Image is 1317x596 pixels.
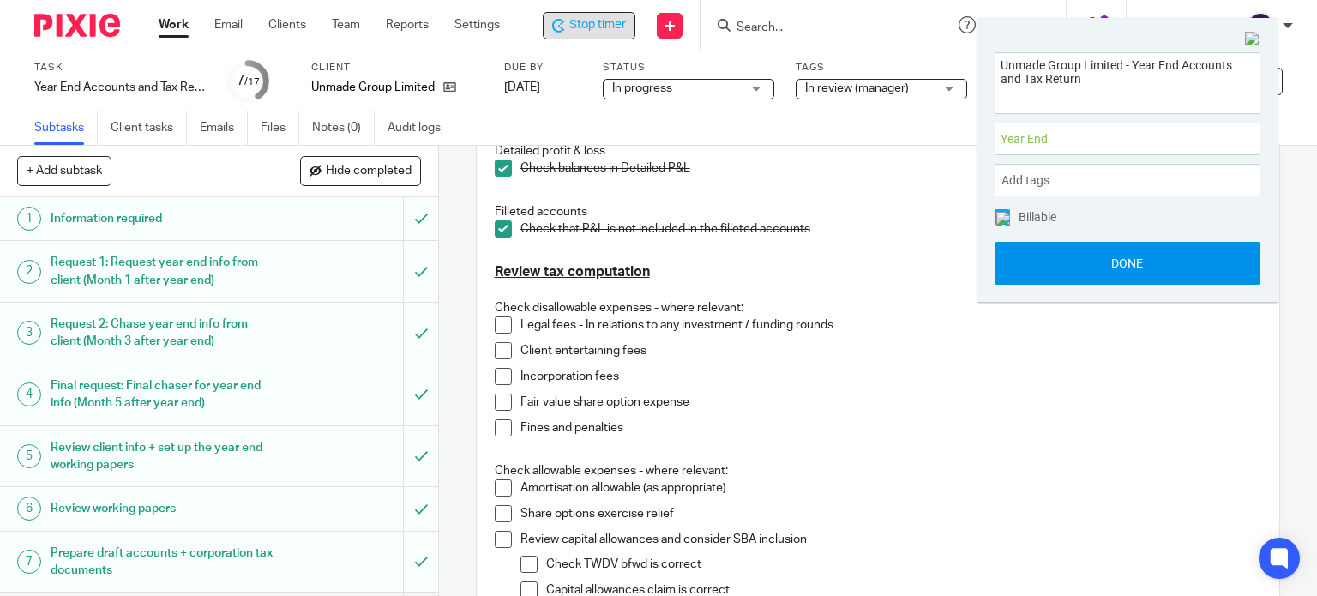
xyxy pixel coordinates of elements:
div: Unmade Group Limited - Year End Accounts and Tax Return [543,12,635,39]
div: 2 [17,260,41,284]
button: + Add subtask [17,156,111,185]
div: 7 [237,71,260,91]
a: Settings [454,16,500,33]
div: 4 [17,382,41,406]
img: svg%3E [1247,12,1274,39]
span: Billable [1019,211,1056,223]
p: Detailed profit & loss [495,142,1262,160]
u: Review tax computation [495,265,650,279]
small: /17 [244,77,260,87]
h1: Final request: Final chaser for year end info (Month 5 after year end) [51,373,274,417]
p: Check allowable expenses - where relevant: [495,462,1262,479]
p: Unmade Group Limited [311,79,435,96]
img: Close [1245,32,1260,47]
div: 6 [17,497,41,521]
h1: Request 1: Request year end info from client (Month 1 after year end) [51,250,274,293]
a: Work [159,16,189,33]
button: Hide completed [300,156,421,185]
label: Task [34,61,206,75]
a: Audit logs [388,111,454,145]
p: [PERSON_NAME] [1144,16,1238,33]
a: Client tasks [111,111,187,145]
p: Check TWDV bfwd is correct [546,556,1262,573]
p: Check balances in Detailed P&L [520,160,1262,177]
label: Status [603,61,774,75]
p: Fair value share option expense [520,394,1262,411]
a: Subtasks [34,111,98,145]
h1: Information required [51,206,274,232]
p: Share options exercise relief [520,505,1262,522]
p: Amortisation allowable (as appropriate) [520,479,1262,497]
p: Client entertaining fees [520,342,1262,359]
p: Check disallowable expenses - where relevant: [495,299,1262,316]
img: Pixie [34,14,120,37]
p: Legal fees - In relations to any investment / funding rounds [520,316,1262,334]
span: In progress [612,82,672,94]
textarea: Unmade Group Limited - Year End Accounts and Tax Return [995,53,1260,109]
p: Incorporation fees [520,368,1262,385]
input: Search [735,21,889,36]
a: Files [261,111,299,145]
a: Team [332,16,360,33]
label: Due by [504,61,581,75]
label: Tags [796,61,967,75]
a: Email [214,16,243,33]
span: Hide completed [326,165,412,178]
p: Check that P&L is not included in the filleted accounts [520,220,1262,238]
button: Done [995,242,1260,285]
label: Client [311,61,483,75]
h1: Request 2: Chase year end info from client (Month 3 after year end) [51,311,274,355]
a: Notes (0) [312,111,375,145]
p: Review capital allowances and consider SBA inclusion [520,531,1262,548]
div: Year End Accounts and Tax Return [34,79,206,96]
p: Fines and penalties [520,419,1262,436]
div: 3 [17,321,41,345]
a: Reports [386,16,429,33]
span: In review (manager) [805,82,909,94]
a: Clients [268,16,306,33]
div: 5 [17,444,41,468]
span: Stop timer [569,16,626,34]
p: Filleted accounts [495,203,1262,220]
h1: Prepare draft accounts + corporation tax documents [51,540,274,584]
div: 7 [17,550,41,574]
h1: Review client info + set up the year end working papers [51,435,274,479]
a: Emails [200,111,248,145]
img: checked.png [996,212,1010,226]
span: Year End [1001,130,1217,148]
span: [DATE] [504,81,540,93]
h1: Review working papers [51,496,274,521]
span: Add tags [1001,167,1058,194]
div: 1 [17,207,41,231]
